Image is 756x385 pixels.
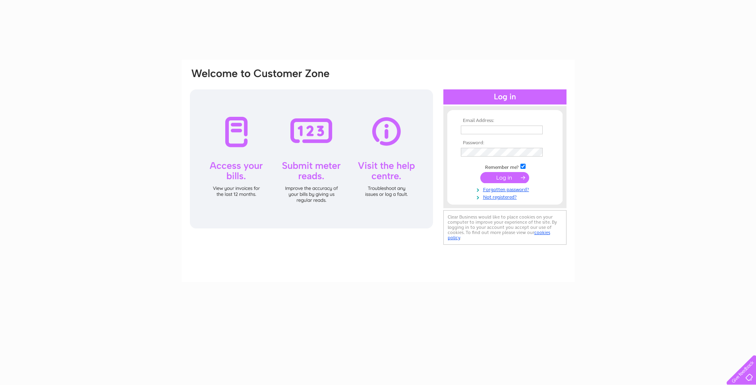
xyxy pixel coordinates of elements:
[443,210,567,245] div: Clear Business would like to place cookies on your computer to improve your experience of the sit...
[459,163,551,170] td: Remember me?
[461,185,551,193] a: Forgotten password?
[459,140,551,146] th: Password:
[459,118,551,124] th: Email Address:
[461,193,551,200] a: Not registered?
[480,172,529,183] input: Submit
[448,230,550,240] a: cookies policy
